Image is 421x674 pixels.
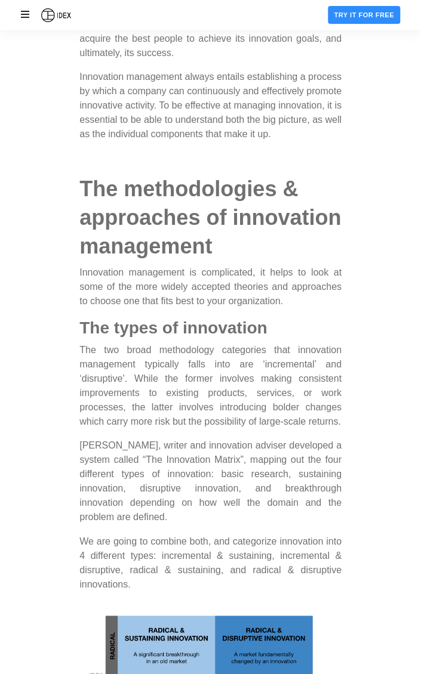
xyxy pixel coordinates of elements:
[79,343,342,429] p: The two broad methodology categories that innovation management typically falls into are ‘increme...
[328,6,400,24] div: Try it for free
[79,177,341,258] strong: The methodologies & approaches of innovation management
[79,438,342,524] p: [PERSON_NAME], writer and innovation adviser developed a system called “The Innovation Matrix”, m...
[79,319,267,337] strong: The types of innovation
[79,70,342,141] p: Innovation management always entails establishing a process by which a company can continuously a...
[79,534,342,591] p: We are going to combine both, and categorize innovation into 4 different types: incremental & sus...
[79,265,342,308] p: Innovation management is complicated, it helps to look at some of the more widely accepted theori...
[41,8,71,22] img: IDEX Logo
